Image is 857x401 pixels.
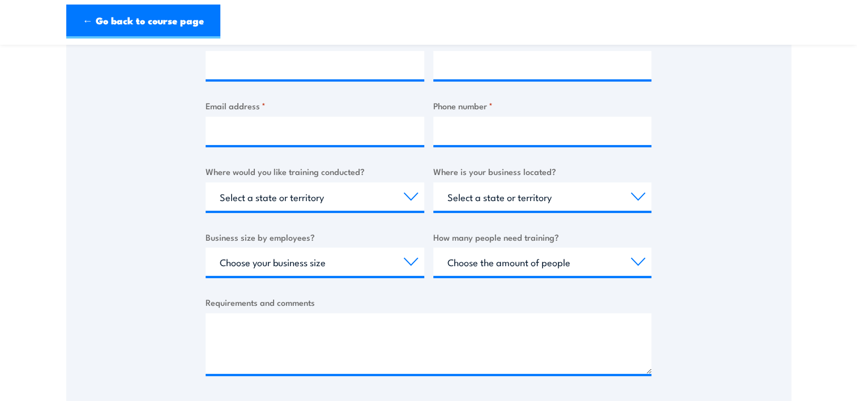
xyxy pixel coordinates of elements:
a: ← Go back to course page [66,5,220,39]
label: Where would you like training conducted? [206,165,424,178]
label: Requirements and comments [206,296,651,309]
label: Where is your business located? [433,165,652,178]
label: Business size by employees? [206,231,424,244]
label: Phone number [433,99,652,112]
label: Email address [206,99,424,112]
label: How many people need training? [433,231,652,244]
